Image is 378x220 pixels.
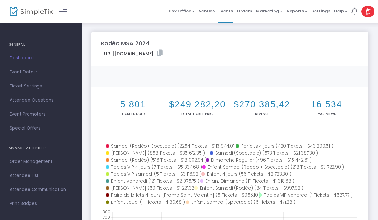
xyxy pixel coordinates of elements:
span: Settings [311,3,330,19]
span: Box Office [169,8,195,14]
p: Total Ticket Price [167,111,228,116]
p: Revenue [231,111,293,116]
span: Attendee Communication [10,186,72,194]
h2: 5 801 [102,99,164,110]
span: Order Management [10,157,72,166]
span: Print Badges [10,200,72,208]
span: Reports [287,8,308,14]
span: Dashboard [10,54,72,62]
span: Attendee List [10,171,72,180]
span: Special Offers [10,124,72,133]
h2: 16 534 [296,99,357,110]
span: Event Promoters [10,110,72,118]
h4: MANAGE ATTENDEES [9,142,73,155]
text: 700 [103,215,110,220]
h2: $249 282,20 [167,99,228,110]
span: Attendee Questions [10,96,72,104]
h4: GENERAL [9,38,73,51]
p: Tickets sold [102,111,164,116]
span: Venues [199,3,215,19]
text: 800 [103,209,110,215]
span: Event Details [10,68,72,76]
span: Ticket Settings [10,82,72,90]
span: Help [334,8,348,14]
span: Orders [237,3,252,19]
span: Marketing [256,8,283,14]
p: Page Views [296,111,357,116]
m-panel-title: Rodéo MSA 2024 [101,39,150,48]
h2: $270 385,42 [231,99,293,110]
label: [URL][DOMAIN_NAME] [102,50,163,57]
span: Events [218,3,233,19]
